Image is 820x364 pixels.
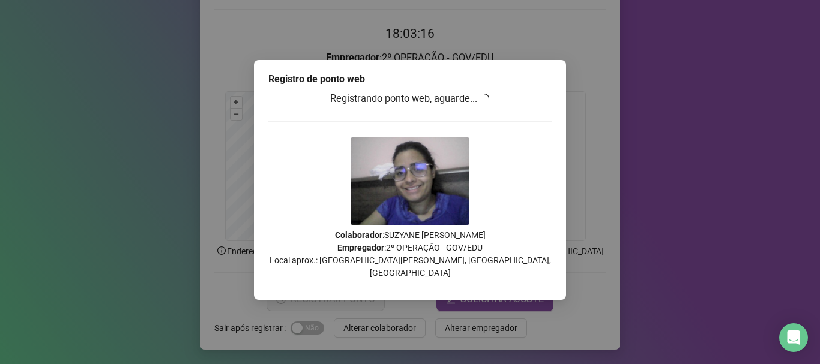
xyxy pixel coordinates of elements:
[268,91,552,107] h3: Registrando ponto web, aguarde...
[268,72,552,86] div: Registro de ponto web
[351,137,469,225] img: Z
[779,323,808,352] div: Open Intercom Messenger
[337,243,384,252] strong: Empregador
[268,229,552,279] p: : SUZYANE [PERSON_NAME] : 2º OPERAÇÃO - GOV/EDU Local aprox.: [GEOGRAPHIC_DATA][PERSON_NAME], [GE...
[480,94,489,103] span: loading
[335,230,382,240] strong: Colaborador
